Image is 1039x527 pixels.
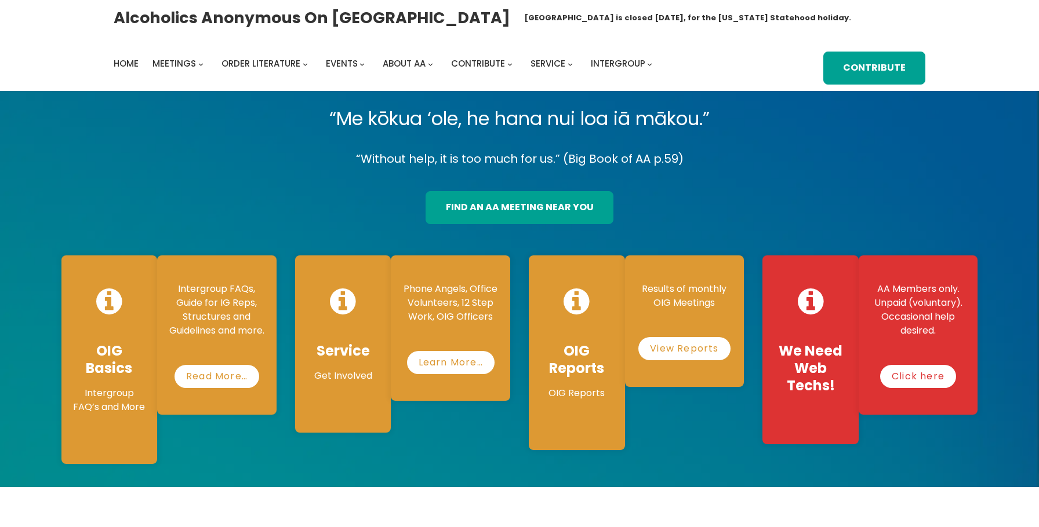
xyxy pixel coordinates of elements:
button: Order Literature submenu [303,61,308,67]
span: Home [114,57,139,69]
a: View Reports [638,337,730,360]
button: Contribute submenu [507,61,513,67]
p: “Without help, it is too much for us.” (Big Book of AA p.59) [52,149,987,169]
h4: OIG Reports [540,342,613,377]
a: find an aa meeting near you [426,191,613,224]
p: AA Members only. Unpaid (voluntary). Occasional help desired. [870,282,967,338]
button: Meetings submenu [198,61,204,67]
p: Get Involved [307,369,380,383]
span: Contribute [451,57,505,69]
span: Order Literature [221,57,300,69]
p: Intergroup FAQ’s and More [73,386,146,414]
button: About AA submenu [428,61,433,67]
a: Contribute [451,56,505,72]
p: Phone Angels, Office Volunteers, 12 Step Work, OIG Officers [402,282,499,324]
p: OIG Reports [540,386,613,400]
a: About AA [383,56,426,72]
nav: Intergroup [114,56,656,72]
a: Read More… [175,365,259,388]
span: Events [326,57,358,69]
p: “Me kōkua ‘ole, he hana nui loa iā mākou.” [52,103,987,135]
a: Alcoholics Anonymous on [GEOGRAPHIC_DATA] [114,4,510,31]
span: Meetings [152,57,196,69]
h4: Service [307,342,380,360]
a: Meetings [152,56,196,72]
h4: OIG Basics [73,342,146,377]
a: Service [531,56,565,72]
span: About AA [383,57,426,69]
p: Intergroup FAQs, Guide for IG Reps, Structures and Guidelines and more. [169,282,265,338]
h4: We Need Web Techs! [774,342,847,394]
span: Service [531,57,565,69]
a: Intergroup [591,56,645,72]
p: Results of monthly OIG Meetings [637,282,733,310]
button: Service submenu [568,61,573,67]
a: Contribute [823,52,925,85]
button: Intergroup submenu [647,61,652,67]
a: Learn More… [407,351,495,374]
span: Intergroup [591,57,645,69]
a: Click here [880,365,956,388]
a: Home [114,56,139,72]
button: Events submenu [359,61,365,67]
a: Events [326,56,358,72]
h1: [GEOGRAPHIC_DATA] is closed [DATE], for the [US_STATE] Statehood holiday. [524,12,851,24]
